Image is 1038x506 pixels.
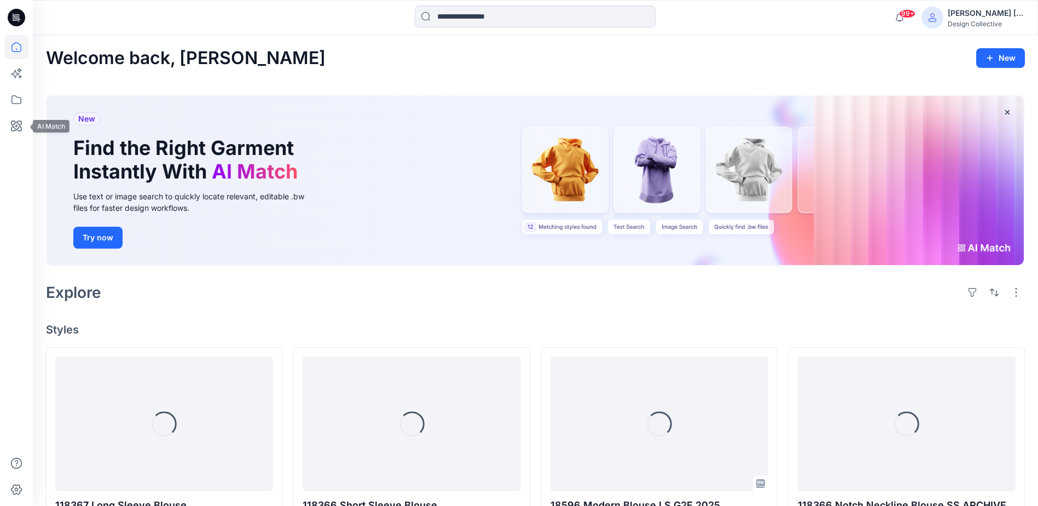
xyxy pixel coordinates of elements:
div: Design Collective [948,20,1024,28]
div: Use text or image search to quickly locate relevant, editable .bw files for faster design workflows. [73,191,320,214]
button: Try now [73,227,123,249]
svg: avatar [928,13,937,22]
span: AI Match [212,159,298,183]
h2: Welcome back, [PERSON_NAME] [46,48,326,68]
span: 99+ [899,9,915,18]
div: [PERSON_NAME] [PERSON_NAME] [948,7,1024,20]
span: New [78,112,95,125]
h1: Find the Right Garment Instantly With [73,136,303,183]
button: New [976,48,1025,68]
h4: Styles [46,323,1025,336]
h2: Explore [46,284,101,301]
